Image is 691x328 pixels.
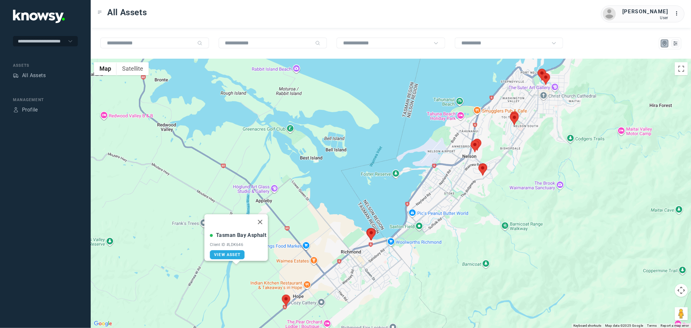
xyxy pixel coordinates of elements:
button: Map camera controls [675,284,688,297]
div: Management [13,97,78,103]
span: View Asset [214,252,240,257]
button: Toggle fullscreen view [675,62,688,75]
a: ProfileProfile [13,106,38,114]
a: Open this area in Google Maps (opens a new window) [92,320,114,328]
button: Close [252,214,268,230]
div: Toggle Menu [98,10,102,15]
button: Show street map [94,62,117,75]
img: avatar.png [603,7,616,20]
button: Show satellite imagery [117,62,149,75]
div: Search [315,41,320,46]
img: Google [92,320,114,328]
div: Map [662,41,668,46]
tspan: ... [675,11,682,16]
a: AssetsAll Assets [13,72,46,79]
img: Application Logo [13,10,65,23]
div: Search [197,41,202,46]
div: User [622,16,668,20]
div: Client ID #LDK646 [210,242,266,247]
span: Map data ©2025 Google [605,324,643,327]
div: [PERSON_NAME] [622,8,668,16]
a: Terms [647,324,657,327]
div: Assets [13,63,78,68]
a: View Asset [210,250,244,259]
div: All Assets [22,72,46,79]
div: : [675,10,683,18]
span: All Assets [107,6,147,18]
button: Keyboard shortcuts [573,323,601,328]
div: Profile [13,107,19,113]
div: Profile [22,106,38,114]
div: List [673,41,678,46]
div: Assets [13,73,19,78]
button: Drag Pegman onto the map to open Street View [675,307,688,320]
a: Report a map error [661,324,689,327]
div: Tasman Bay Asphalt [216,231,266,239]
